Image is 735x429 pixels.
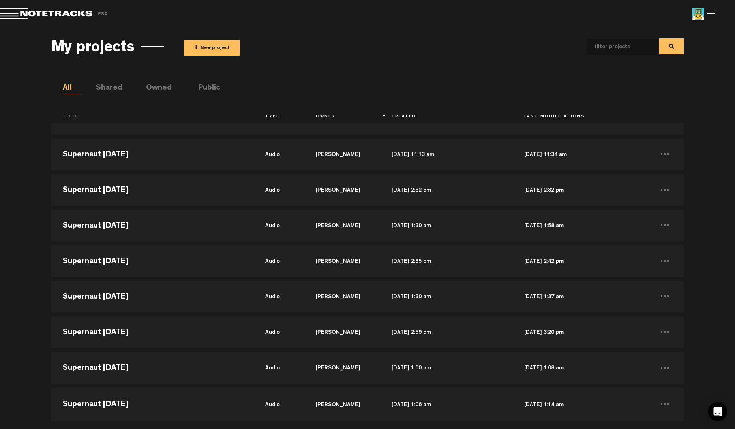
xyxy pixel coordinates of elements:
[194,43,198,53] span: +
[51,110,253,124] th: Title
[304,350,380,386] td: [PERSON_NAME]
[380,172,513,208] td: [DATE] 2:32 pm
[254,243,304,279] td: audio
[513,208,645,243] td: [DATE] 1:58 am
[51,386,253,421] td: Supernaut [DATE]
[513,314,645,350] td: [DATE] 3:20 pm
[380,314,513,350] td: [DATE] 2:59 pm
[304,243,380,279] td: [PERSON_NAME]
[380,350,513,386] td: [DATE] 1:00 am
[646,137,684,172] td: ...
[51,40,135,57] h3: My projects
[51,279,253,314] td: Supernaut [DATE]
[51,208,253,243] td: Supernaut [DATE]
[692,8,704,20] img: ACg8ocJAb0TdUjAQCGDpaq8GdX5So0bc8qDBDljAwLuhVOfq31AqBBWK=s96-c
[646,350,684,386] td: ...
[380,137,513,172] td: [DATE] 11:13 am
[513,137,645,172] td: [DATE] 11:34 am
[184,40,240,56] button: +New project
[254,172,304,208] td: audio
[513,350,645,386] td: [DATE] 1:08 am
[254,110,304,124] th: Type
[51,243,253,279] td: Supernaut [DATE]
[304,279,380,314] td: [PERSON_NAME]
[646,279,684,314] td: ...
[513,110,645,124] th: Last Modifications
[380,208,513,243] td: [DATE] 1:30 am
[708,402,727,421] div: Open Intercom Messenger
[254,350,304,386] td: audio
[51,137,253,172] td: Supernaut [DATE]
[646,314,684,350] td: ...
[646,208,684,243] td: ...
[380,110,513,124] th: Created
[513,386,645,421] td: [DATE] 1:14 am
[513,279,645,314] td: [DATE] 1:37 am
[304,172,380,208] td: [PERSON_NAME]
[198,83,215,94] li: Public
[304,208,380,243] td: [PERSON_NAME]
[304,314,380,350] td: [PERSON_NAME]
[380,386,513,421] td: [DATE] 1:06 am
[513,243,645,279] td: [DATE] 2:42 pm
[146,83,163,94] li: Owned
[96,83,112,94] li: Shared
[646,386,684,421] td: ...
[304,110,380,124] th: Owner
[304,137,380,172] td: [PERSON_NAME]
[254,386,304,421] td: audio
[254,314,304,350] td: audio
[380,279,513,314] td: [DATE] 1:30 am
[254,279,304,314] td: audio
[254,137,304,172] td: audio
[254,208,304,243] td: audio
[587,39,645,55] input: filter projects
[304,386,380,421] td: [PERSON_NAME]
[51,350,253,386] td: Supernaut [DATE]
[646,172,684,208] td: ...
[51,172,253,208] td: Supernaut [DATE]
[380,243,513,279] td: [DATE] 2:35 pm
[513,172,645,208] td: [DATE] 2:32 pm
[63,83,79,94] li: All
[646,243,684,279] td: ...
[51,314,253,350] td: Supernaut [DATE]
